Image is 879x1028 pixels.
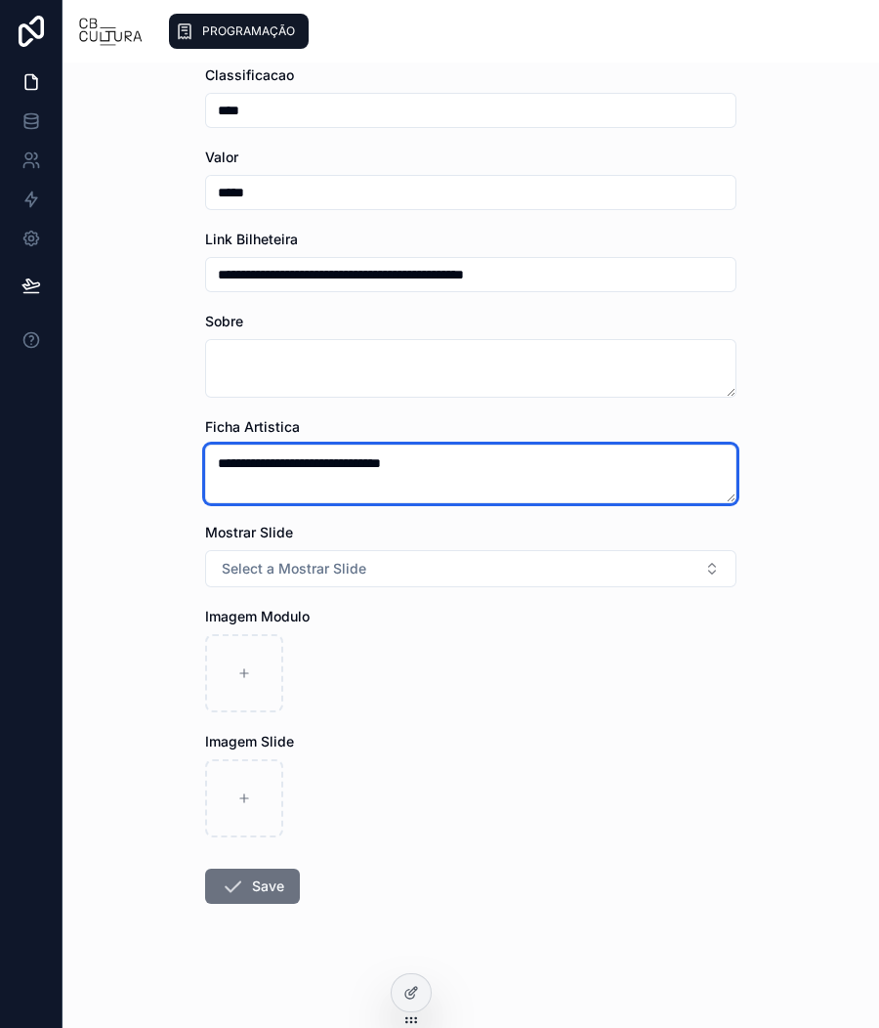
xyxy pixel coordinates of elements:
span: Imagem Slide [205,733,294,750]
span: Select a Mostrar Slide [222,559,366,578]
span: Link Bilheteira [205,231,298,247]
span: Valor [205,149,238,165]
span: Sobre [205,313,243,329]
img: App logo [78,16,144,47]
button: Select Button [205,550,736,587]
span: Classificacao [205,66,294,83]
span: Imagem Modulo [205,608,310,624]
span: Ficha Artistica [205,418,300,435]
span: Mostrar Slide [205,524,293,540]
div: scrollable content [159,10,863,53]
button: Save [205,869,300,904]
span: PROGRAMAÇÃO [202,23,295,39]
a: PROGRAMAÇÃO [169,14,309,49]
